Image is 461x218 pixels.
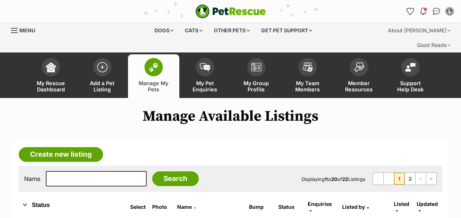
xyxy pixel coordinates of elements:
[385,54,436,98] a: Support Help Desk
[420,8,426,15] img: notifications-46538b983faf8c2785f20acdc204bb7945ddae34d4c08c2a6579f10ce5e182be.svg
[97,62,107,72] img: add-pet-listing-icon-0afa8454b4691262ce3f59096e99ab1cd57d4a30225e0717b998d2c9b9846f56.svg
[325,176,327,182] strong: 1
[308,201,332,207] span: translation missing: en.admin.listings.index.attributes.enquiries
[137,80,170,92] span: Manage My Pets
[446,8,453,15] img: Tracey Astill- King profile pic
[149,62,159,72] img: manage-my-pets-icon-02211641906a0b7f246fdf0571729dbe1e7629f14944591b6c1af311fb30b64b.svg
[149,23,179,38] div: Dogs
[77,54,128,98] a: Add a Pet Listing
[240,80,273,92] span: My Group Profile
[331,176,337,182] strong: 20
[416,173,426,185] a: Next page
[128,54,179,98] a: Manage My Pets
[275,198,304,216] th: Status
[127,198,149,216] th: Select
[394,201,409,213] a: Listed
[282,54,333,98] a: My Team Members
[34,80,67,92] span: My Rescue Dashboard
[373,172,437,185] nav: Pagination
[19,200,119,210] button: Status
[433,8,440,15] img: chat-41dd97257d64d25036548639549fe6c8038ab92f7586957e7f3b1b290dea8141.svg
[342,204,365,210] span: Listed by
[152,171,199,186] input: Search
[384,173,394,185] span: Previous page
[303,62,313,72] img: team-members-icon-5396bd8760b3fe7c0b43da4ab00e1e3bb1a5d9ba89233759b79545d2d3fc5d0d.svg
[177,204,196,210] a: Name
[251,63,261,72] img: group-profile-icon-3fa3cf56718a62981997c0bc7e787c4b2cf8bcc04b72c1350f741eb67cf2f40e.svg
[209,23,255,38] div: Other pets
[86,80,119,92] span: Add a Pet Listing
[404,6,455,17] ul: Account quick links
[25,54,77,98] a: My Rescue Dashboard
[11,23,40,36] a: Menu
[291,80,324,92] span: My Team Members
[195,4,266,18] img: logo-e224e6f780fb5917bec1dbf3a21bbac754714ae5b6737aabdf751b685950b380.svg
[179,54,231,98] a: My Pet Enquiries
[426,173,436,185] a: Last page
[231,54,282,98] a: My Group Profile
[195,4,266,18] a: PetRescue
[373,173,383,185] span: First page
[246,198,275,216] th: Bump
[417,201,438,213] a: Updated
[19,27,35,33] span: Menu
[149,198,173,216] th: Photo
[417,6,429,17] button: Notifications
[301,176,365,182] span: Displaying to of Listings
[444,6,455,17] button: My account
[180,23,208,38] div: Cats
[394,173,405,185] span: Page 1
[189,80,222,92] span: My Pet Enquiries
[256,23,317,38] div: Get pet support
[24,175,40,182] label: Name
[177,204,192,210] span: Name
[394,80,427,92] span: Support Help Desk
[46,62,56,72] img: dashboard-icon-eb2f2d2d3e046f16d808141f083e7271f6b2e854fb5c12c21221c1fb7104beca.svg
[383,23,455,38] div: About [PERSON_NAME]
[417,201,438,207] span: Updated
[394,201,409,207] span: Listed
[342,204,369,210] a: Listed by
[333,54,385,98] a: Member Resources
[404,6,416,17] a: Favourites
[343,80,376,92] span: Member Resources
[405,173,415,185] a: Page 2
[354,62,364,72] img: member-resources-icon-8e73f808a243e03378d46382f2149f9095a855e16c252ad45f914b54edf8863c.svg
[405,63,416,72] img: help-desk-icon-fdf02630f3aa405de69fd3d07c3f3aa587a6932b1a1747fa1d2bba05be0121f9.svg
[308,201,332,213] a: Enquiries
[342,176,348,182] strong: 22
[200,63,210,71] img: pet-enquiries-icon-7e3ad2cf08bfb03b45e93fb7055b45f3efa6380592205ae92323e6603595dc1f.svg
[431,6,442,17] a: Conversations
[412,38,455,52] div: Good Reads
[19,147,103,162] a: Create new listing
